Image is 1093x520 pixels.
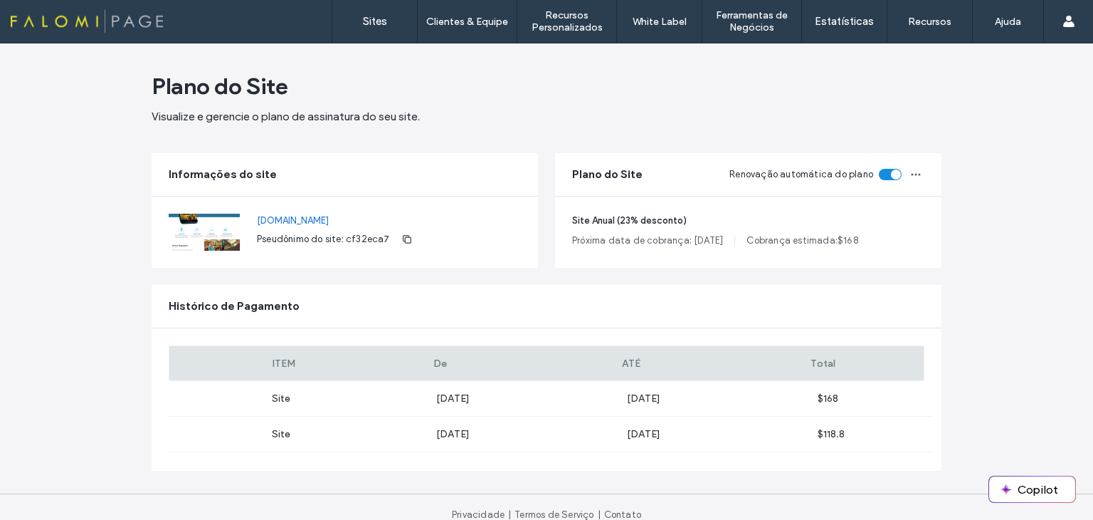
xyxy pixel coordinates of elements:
[572,234,723,248] span: Próxima data de cobrança: [DATE]
[746,234,858,248] span: Cobrança estimada: 168
[622,358,810,370] label: ATÉ
[810,358,835,370] span: Total
[604,509,641,520] a: Contato
[169,214,240,251] img: Screenshot.png
[152,110,420,123] span: Visualize e gerencie o plano de assinatura do seu site.
[815,15,874,28] label: Estatísticas
[514,509,593,520] a: Termos de Serviço
[426,16,508,28] label: Clientes & Equipe
[572,167,643,182] span: Plano do Site
[436,428,627,440] label: [DATE]
[627,428,818,440] label: [DATE]
[908,16,951,28] label: Recursos
[452,509,505,520] a: Privacidade
[169,392,436,405] label: Site
[433,358,622,370] label: De
[257,232,390,246] span: Pseudônimo do site: cf32eca7
[508,509,511,520] span: |
[169,298,300,314] span: Histórico de Pagamento
[879,169,902,180] div: toggle
[257,214,418,228] a: [DOMAIN_NAME]
[436,392,627,405] label: [DATE]
[517,9,616,33] label: Recursos Personalizados
[363,15,387,28] label: Sites
[989,477,1075,502] button: Copilot
[169,167,277,182] span: Informações do site
[572,214,924,228] span: Site Anual (23% desconto)
[152,72,288,100] span: Plano do Site
[633,16,687,28] label: White Label
[169,428,436,440] label: Site
[598,509,601,520] span: |
[818,428,845,440] span: $118.8
[995,16,1021,28] label: Ajuda
[838,235,843,246] span: $
[729,167,873,182] span: Renovação automática do plano
[169,358,433,370] label: ITEM
[702,9,801,33] label: Ferramentas de Negócios
[627,392,818,405] label: [DATE]
[818,392,838,405] span: $168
